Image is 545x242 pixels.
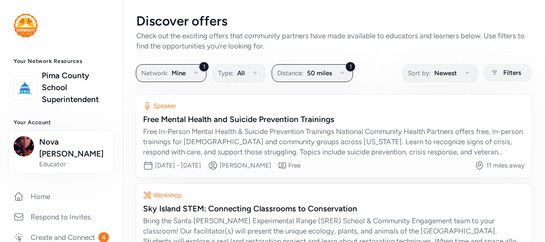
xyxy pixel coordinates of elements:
span: All [237,68,245,78]
div: 1 [199,62,209,72]
div: Free [288,161,301,170]
span: Network: [141,68,168,78]
div: Free Mental Health and Suicide Prevention Trainings [143,114,525,125]
span: Sort by: [408,68,431,78]
h3: Your Network Resources [14,58,109,65]
div: Workshop [153,191,182,199]
button: Type:All [212,64,266,82]
span: Nova [PERSON_NAME] [39,136,108,160]
span: 50 miles [307,68,332,78]
span: Filters [503,68,521,78]
button: Nova [PERSON_NAME]Educator [8,131,114,174]
span: Newest [434,68,457,78]
div: Check out the exciting offers that community partners have made available to educators and learne... [136,31,531,51]
a: Home [7,187,116,206]
div: [PERSON_NAME] [220,161,271,170]
div: 11 miles away [486,161,525,170]
div: Discover offers [136,14,531,29]
img: logo [16,78,34,97]
div: Free In-Person Mental Health & Suicide Prevention Trainings National Community Health Partners of... [143,126,525,157]
span: Distance: [277,68,304,78]
span: Educator [39,160,108,168]
a: Pima County School Superintendent [42,70,109,105]
span: Type: [218,68,234,78]
div: 1 [345,62,356,72]
button: 1Distance:50 miles [272,64,353,82]
button: 1Network:Mine [136,64,207,82]
h3: Your Account [14,119,109,126]
a: Respond to Invites [7,208,116,226]
div: Speaker [153,102,176,110]
span: Mine [172,68,186,78]
img: logo [14,14,38,37]
div: [DATE] - [DATE] [155,161,201,170]
button: Sort by:Newest [402,64,478,82]
div: Sky Island STEM: Connecting Classrooms to Conservation [143,203,525,215]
